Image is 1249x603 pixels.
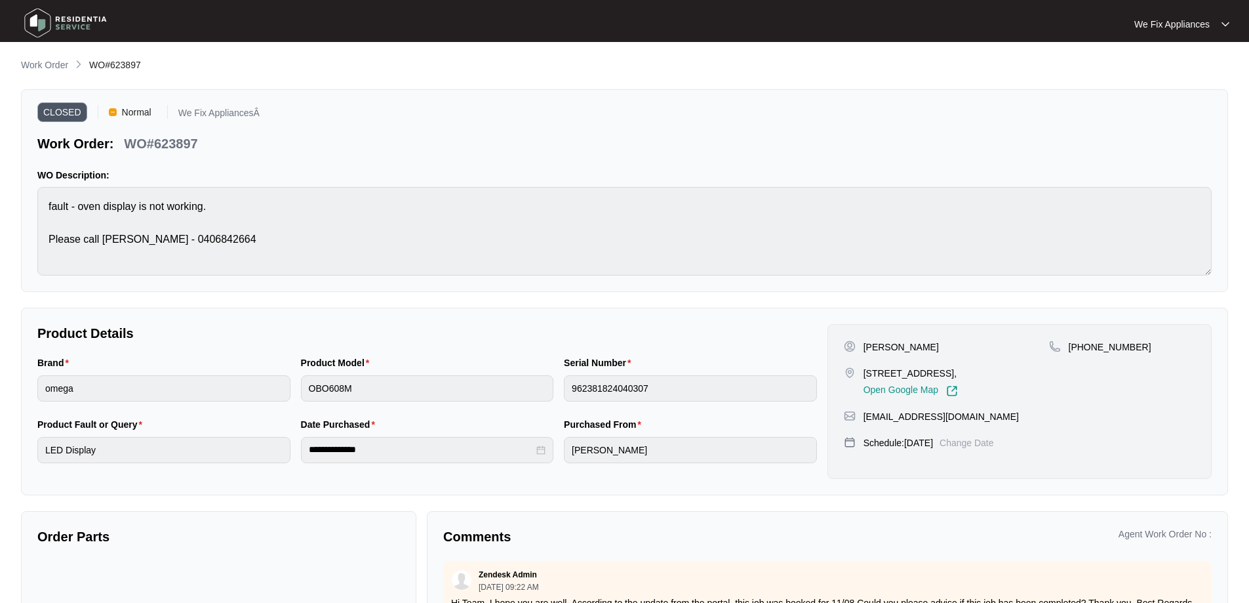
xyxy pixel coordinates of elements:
input: Serial Number [564,375,817,402]
img: map-pin [844,367,856,379]
img: user-pin [844,341,856,352]
p: We Fix Appliances [1134,18,1210,31]
a: Open Google Map [863,385,958,397]
input: Product Fault or Query [37,437,290,463]
span: WO#623897 [89,60,141,70]
img: Vercel Logo [109,108,117,116]
img: dropdown arrow [1221,21,1229,28]
input: Purchased From [564,437,817,463]
p: [STREET_ADDRESS], [863,367,958,380]
p: WO#623897 [124,135,197,153]
p: Agent Work Order No : [1119,528,1212,541]
img: Link-External [946,385,958,397]
input: Brand [37,375,290,402]
input: Date Purchased [309,443,534,457]
span: Normal [117,102,157,122]
p: Order Parts [37,528,400,546]
p: Change Date [940,436,994,449]
label: Product Fault or Query [37,418,148,431]
p: [PHONE_NUMBER] [1069,341,1151,354]
p: Zendesk Admin [479,570,537,580]
input: Product Model [301,375,554,402]
textarea: fault - oven display is not working. Please call [PERSON_NAME] - 0406842664 [37,187,1212,276]
a: Work Order [18,58,71,73]
p: Comments [443,528,818,546]
p: We Fix AppliancesÂ [178,108,260,122]
label: Date Purchased [301,418,380,431]
p: Work Order [21,58,68,72]
img: map-pin [1049,341,1061,352]
p: [DATE] 09:22 AM [479,583,539,591]
img: chevron-right [73,59,84,70]
img: user.svg [452,570,471,590]
p: Work Order: [37,135,113,153]
p: WO Description: [37,169,1212,182]
span: CLOSED [37,102,87,122]
label: Purchased From [564,418,646,431]
label: Product Model [301,356,375,369]
p: Schedule: [DATE] [863,436,933,449]
p: [PERSON_NAME] [863,341,939,354]
p: Product Details [37,324,817,343]
p: [EMAIL_ADDRESS][DOMAIN_NAME] [863,410,1019,423]
img: map-pin [844,436,856,448]
img: map-pin [844,410,856,422]
img: residentia service logo [20,3,111,43]
label: Brand [37,356,74,369]
label: Serial Number [564,356,636,369]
